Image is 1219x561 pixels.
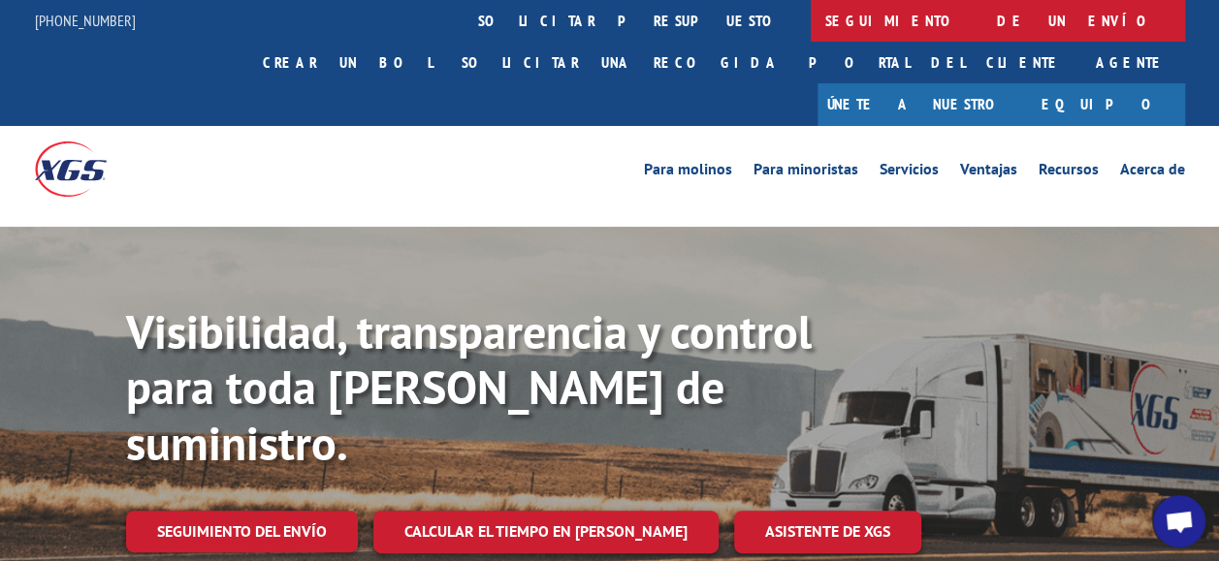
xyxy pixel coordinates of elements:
[644,162,732,183] a: Para molinos
[373,511,719,552] a: Calcular el tiempo en [PERSON_NAME]
[794,42,1076,83] a: Portal del cliente
[818,83,1185,125] a: Únete a nuestro equipo
[1076,42,1185,83] a: Agente
[754,162,858,183] a: Para minoristas
[1039,162,1099,183] a: Recursos
[1153,495,1205,547] a: Open chat
[734,511,921,552] a: ASISTENTE DE XGS
[447,42,794,83] a: Solicitar una recogida
[126,511,358,551] a: Seguimiento del envío
[880,162,939,183] a: Servicios
[126,301,812,473] b: Visibilidad, transparencia y control para toda [PERSON_NAME] de suministro.
[1120,162,1185,183] a: Acerca de
[248,42,447,83] a: Crear un BOL
[960,162,1017,183] a: Ventajas
[35,11,136,30] a: [PHONE_NUMBER]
